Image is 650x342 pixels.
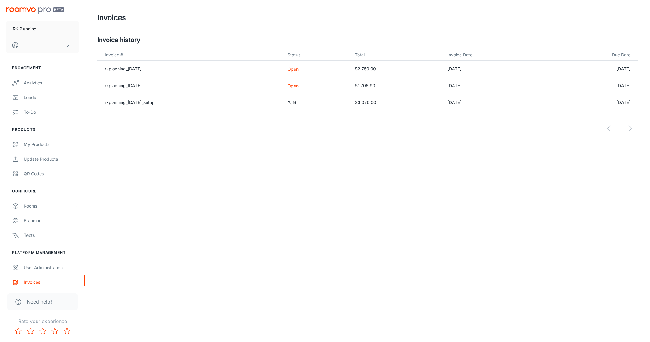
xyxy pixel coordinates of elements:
img: Roomvo PRO Beta [6,7,64,14]
p: Paid [288,99,345,106]
td: [DATE] [443,77,546,94]
div: Update Products [24,156,79,162]
a: rkplanning_[DATE]_setup [105,100,155,105]
td: [DATE] [443,61,546,77]
td: $3,076.00 [350,94,443,111]
h1: Invoices [97,12,126,23]
td: $1,706.90 [350,77,443,94]
td: $2,750.00 [350,61,443,77]
td: [DATE] [546,61,638,77]
p: RK Planning [13,26,37,32]
th: Status [283,49,350,61]
div: My Products [24,141,79,148]
button: RK Planning [6,21,79,37]
td: [DATE] [443,94,546,111]
th: Invoice Date [443,49,546,61]
div: Leads [24,94,79,101]
a: rkplanning_[DATE] [105,83,142,88]
a: rkplanning_[DATE] [105,66,142,71]
th: Due Date [546,49,638,61]
th: Total [350,49,443,61]
div: Analytics [24,80,79,86]
td: [DATE] [546,94,638,111]
td: [DATE] [546,77,638,94]
p: Open [288,83,345,89]
p: Open [288,66,345,72]
th: Invoice # [97,49,283,61]
div: To-do [24,109,79,116]
h5: Invoice history [97,35,638,45]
